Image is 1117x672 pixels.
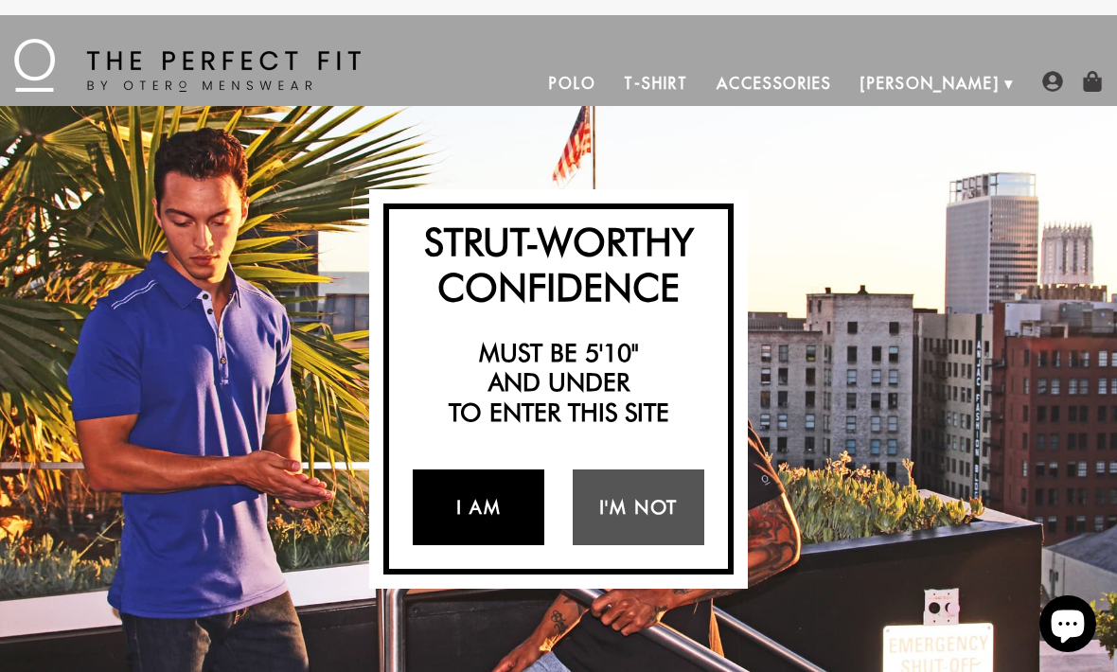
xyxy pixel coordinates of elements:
[573,469,704,545] a: I'm Not
[1034,595,1102,657] inbox-online-store-chat: Shopify online store chat
[399,219,718,309] h2: Strut-Worthy Confidence
[702,61,846,106] a: Accessories
[535,61,611,106] a: Polo
[1042,71,1063,92] img: user-account-icon.png
[1082,71,1103,92] img: shopping-bag-icon.png
[610,61,701,106] a: T-Shirt
[846,61,1014,106] a: [PERSON_NAME]
[14,39,361,92] img: The Perfect Fit - by Otero Menswear - Logo
[413,469,544,545] a: I Am
[399,338,718,427] h2: Must be 5'10" and under to enter this site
